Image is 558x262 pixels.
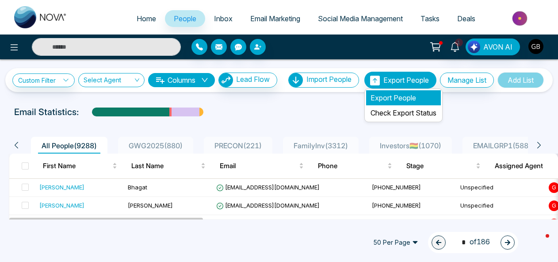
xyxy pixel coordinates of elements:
[366,90,441,105] li: Export People
[148,73,215,87] button: Columnsdown
[457,215,545,233] td: Unspecified
[137,14,156,23] span: Home
[250,14,300,23] span: Email Marketing
[124,154,213,178] th: Last Name
[165,10,205,27] a: People
[364,72,436,89] button: Export People
[448,10,484,27] a: Deals
[318,161,386,171] span: Phone
[528,39,543,54] img: User Avatar
[39,201,84,210] div: [PERSON_NAME]
[456,236,490,248] span: of 186
[220,161,297,171] span: Email
[131,161,199,171] span: Last Name
[367,235,424,250] span: 50 Per Page
[39,183,84,192] div: [PERSON_NAME]
[306,75,352,84] span: Import People
[43,161,111,171] span: First Name
[372,184,421,191] span: [PHONE_NUMBER]
[241,10,309,27] a: Email Marketing
[205,10,241,27] a: Inbox
[406,161,474,171] span: Stage
[36,154,124,178] th: First Name
[38,141,100,150] span: All People ( 9288 )
[309,10,412,27] a: Social Media Management
[311,154,399,178] th: Phone
[457,197,545,215] td: Unspecified
[211,141,265,150] span: PRECON ( 221 )
[371,108,436,117] a: Check Export Status
[128,10,165,27] a: Home
[125,141,186,150] span: GWG2025 ( 880 )
[457,179,545,197] td: Unspecified
[372,202,421,209] span: [PHONE_NUMBER]
[383,76,429,85] span: Export People
[399,154,488,178] th: Stage
[444,39,466,54] a: 1
[412,10,448,27] a: Tasks
[216,184,320,191] span: [EMAIL_ADDRESS][DOMAIN_NAME]
[215,73,277,88] a: Lead FlowLead Flow
[466,39,520,55] button: AVON AI
[201,77,208,84] span: down
[218,73,277,88] button: Lead Flow
[420,14,440,23] span: Tasks
[219,73,233,87] img: Lead Flow
[174,14,196,23] span: People
[483,42,512,52] span: AVON AI
[12,73,75,87] a: Custom Filter
[376,141,445,150] span: Investors🇧🇴 ( 1070 )
[128,202,173,209] span: [PERSON_NAME]
[468,41,480,53] img: Lead Flow
[236,75,270,84] span: Lead Flow
[528,232,549,253] iframe: Intercom live chat
[489,8,553,28] img: Market-place.gif
[318,14,403,23] span: Social Media Management
[14,105,79,119] p: Email Statistics:
[216,202,320,209] span: [EMAIL_ADDRESS][DOMAIN_NAME]
[440,73,494,88] button: Manage List
[290,141,352,150] span: FamilyInv ( 3312 )
[213,154,311,178] th: Email
[457,14,475,23] span: Deals
[14,6,67,28] img: Nova CRM Logo
[128,184,147,191] span: Bhagat
[470,141,539,150] span: EMAILGRP1 ( 5880 )
[455,39,463,46] span: 1
[214,14,233,23] span: Inbox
